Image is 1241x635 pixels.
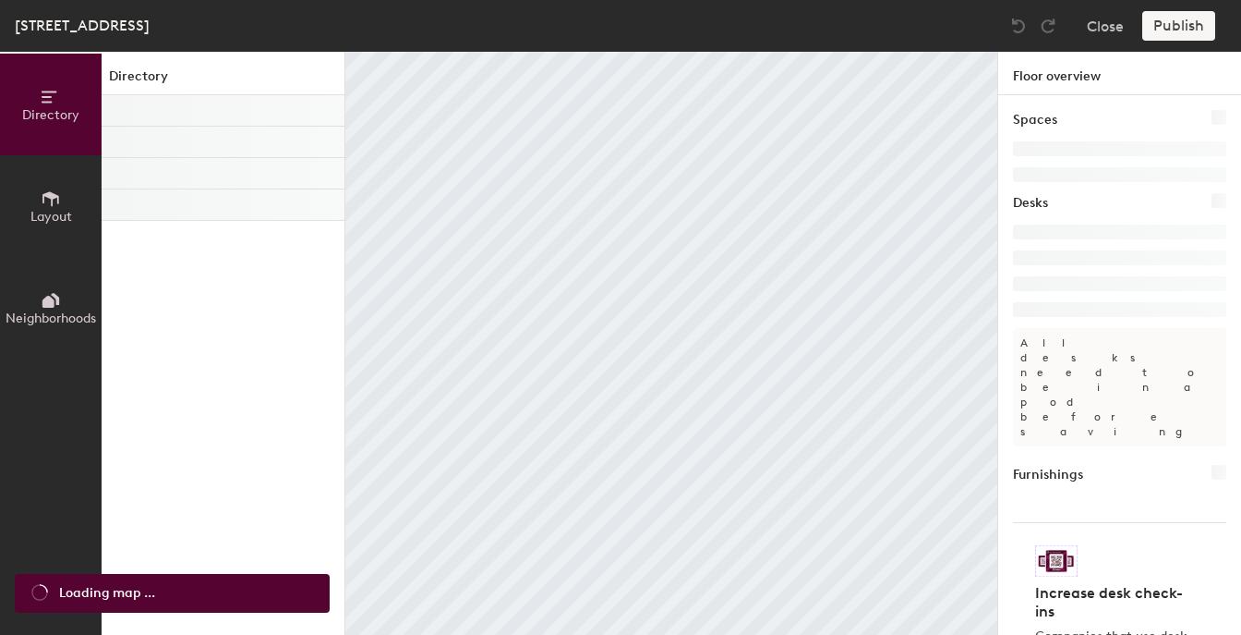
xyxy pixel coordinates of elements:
span: Directory [22,107,79,123]
button: Close [1087,11,1124,41]
div: [STREET_ADDRESS] [15,14,150,37]
p: All desks need to be in a pod before saving [1013,328,1226,446]
h4: Increase desk check-ins [1035,584,1193,621]
h1: Spaces [1013,110,1057,130]
img: Undo [1009,17,1028,35]
span: Layout [30,209,72,225]
span: Loading map ... [59,583,155,604]
img: Redo [1039,17,1057,35]
span: Neighborhoods [6,311,96,326]
h1: Desks [1013,193,1048,214]
h1: Furnishings [1013,465,1083,485]
h1: Floor overview [998,52,1241,95]
h1: Directory [102,67,344,95]
canvas: Map [345,52,997,635]
img: Sticker logo [1035,545,1078,577]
